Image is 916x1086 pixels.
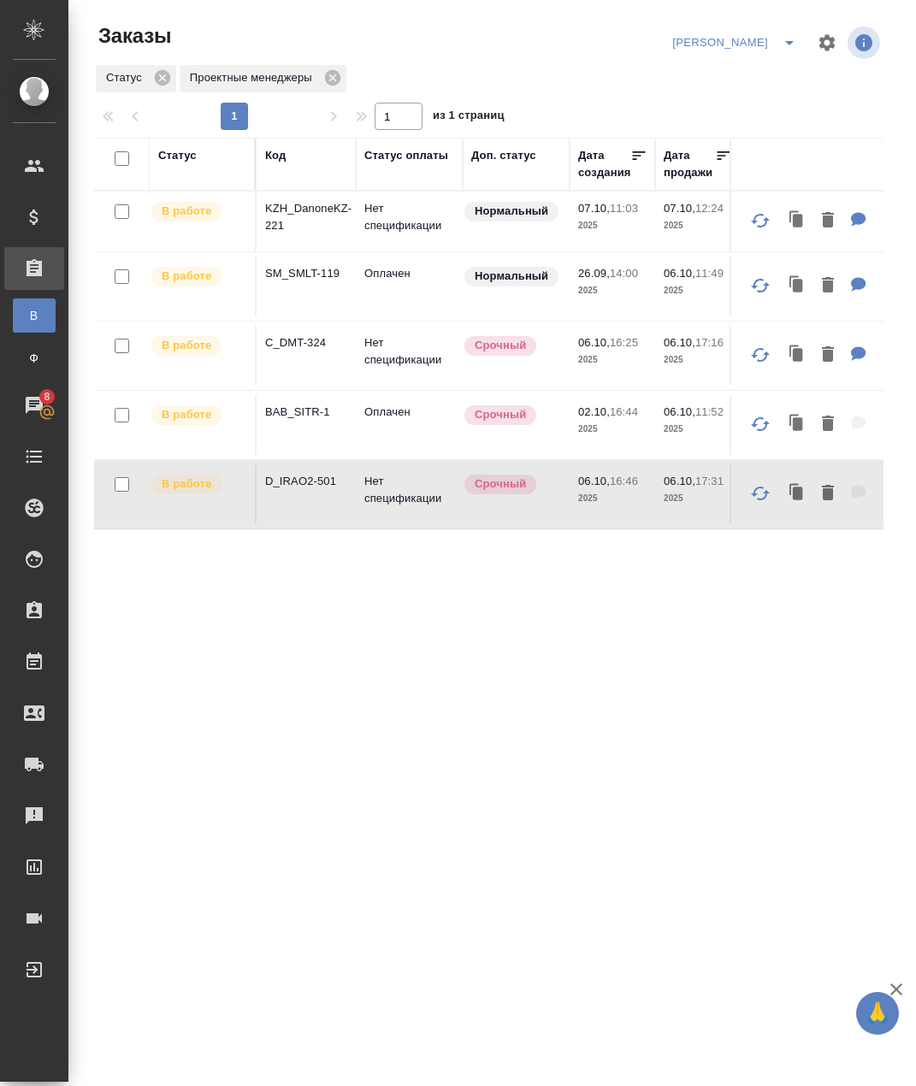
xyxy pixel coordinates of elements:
[150,404,246,427] div: Выставляет ПМ после принятия заказа от КМа
[664,336,695,349] p: 06.10,
[33,388,60,405] span: 8
[463,334,561,357] div: Выставляется автоматически, если на указанный объем услуг необходимо больше времени в стандартном...
[475,406,526,423] p: Срочный
[356,464,463,524] td: Нет спецификации
[13,341,56,375] a: Ф
[781,407,813,442] button: Клонировать
[610,267,638,280] p: 14:00
[578,217,647,234] p: 2025
[13,298,56,333] a: В
[106,69,148,86] p: Статус
[475,337,526,354] p: Срочный
[180,65,346,92] div: Проектные менеджеры
[162,406,211,423] p: В работе
[781,476,813,511] button: Клонировать
[813,204,842,239] button: Удалить
[162,475,211,493] p: В работе
[664,490,732,507] p: 2025
[463,404,561,427] div: Выставляется автоматически, если на указанный объем услуг необходимо больше времени в стандартном...
[664,267,695,280] p: 06.10,
[695,405,724,418] p: 11:52
[610,405,638,418] p: 16:44
[610,336,638,349] p: 16:25
[21,307,47,324] span: В
[475,475,526,493] p: Срочный
[578,147,630,181] div: Дата создания
[578,405,610,418] p: 02.10,
[863,995,892,1031] span: 🙏
[813,269,842,304] button: Удалить
[813,338,842,373] button: Удалить
[740,473,781,514] button: Обновить
[610,202,638,215] p: 11:03
[265,334,347,351] p: C_DMT-324
[475,268,548,285] p: Нормальный
[471,147,536,164] div: Доп. статус
[356,192,463,251] td: Нет спецификации
[610,475,638,487] p: 16:46
[848,27,883,59] span: Посмотреть информацию
[781,269,813,304] button: Клонировать
[463,265,561,288] div: Статус по умолчанию для стандартных заказов
[664,405,695,418] p: 06.10,
[162,268,211,285] p: В работе
[21,350,47,367] span: Ф
[664,202,695,215] p: 07.10,
[578,282,647,299] p: 2025
[475,203,548,220] p: Нормальный
[150,200,246,223] div: Выставляет ПМ после принятия заказа от КМа
[578,475,610,487] p: 06.10,
[356,326,463,386] td: Нет спецификации
[578,202,610,215] p: 07.10,
[668,29,807,56] div: split button
[664,421,732,438] p: 2025
[740,265,781,306] button: Обновить
[158,147,197,164] div: Статус
[578,421,647,438] p: 2025
[356,257,463,316] td: Оплачен
[578,336,610,349] p: 06.10,
[265,265,347,282] p: SM_SMLT-119
[578,351,647,369] p: 2025
[695,336,724,349] p: 17:16
[364,147,448,164] div: Статус оплаты
[463,200,561,223] div: Статус по умолчанию для стандартных заказов
[578,267,610,280] p: 26.09,
[578,490,647,507] p: 2025
[4,384,64,427] a: 8
[356,395,463,455] td: Оплачен
[94,22,171,50] span: Заказы
[190,69,318,86] p: Проектные менеджеры
[664,217,732,234] p: 2025
[463,473,561,496] div: Выставляется автоматически, если на указанный объем услуг необходимо больше времени в стандартном...
[695,475,724,487] p: 17:31
[695,267,724,280] p: 11:49
[265,200,347,234] p: KZH_DanoneKZ-221
[150,473,246,496] div: Выставляет ПМ после принятия заказа от КМа
[781,204,813,239] button: Клонировать
[162,203,211,220] p: В работе
[265,473,347,490] p: D_IRAO2-501
[807,22,848,63] span: Настроить таблицу
[856,992,899,1035] button: 🙏
[162,337,211,354] p: В работе
[433,105,505,130] span: из 1 страниц
[265,404,347,421] p: BAB_SITR-1
[664,475,695,487] p: 06.10,
[813,407,842,442] button: Удалить
[664,282,732,299] p: 2025
[96,65,176,92] div: Статус
[664,147,715,181] div: Дата продажи
[781,338,813,373] button: Клонировать
[265,147,286,164] div: Код
[150,334,246,357] div: Выставляет ПМ после принятия заказа от КМа
[740,200,781,241] button: Обновить
[813,476,842,511] button: Удалить
[695,202,724,215] p: 12:24
[740,334,781,375] button: Обновить
[740,404,781,445] button: Обновить
[664,351,732,369] p: 2025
